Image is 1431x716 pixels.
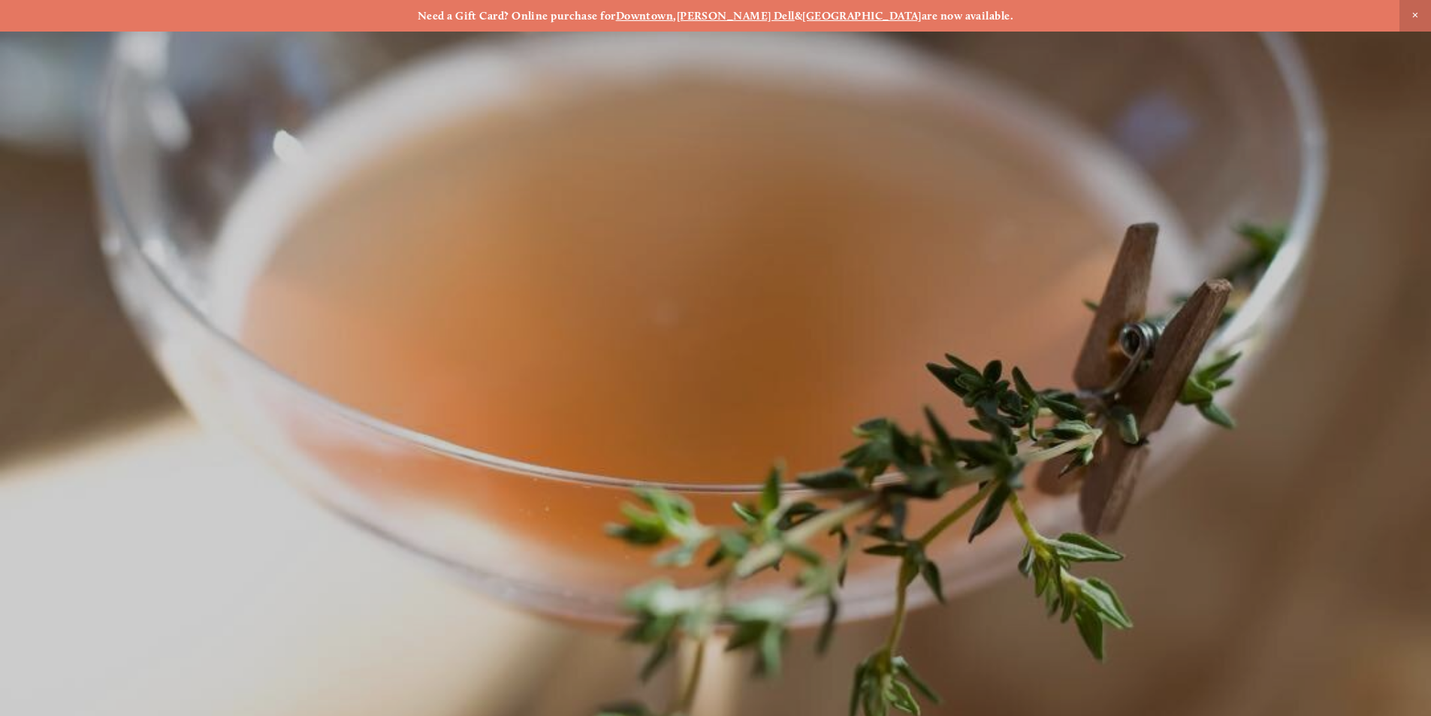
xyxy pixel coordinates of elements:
[795,9,802,23] strong: &
[922,9,1013,23] strong: are now available.
[677,9,795,23] a: [PERSON_NAME] Dell
[616,9,674,23] a: Downtown
[802,9,922,23] a: [GEOGRAPHIC_DATA]
[418,9,616,23] strong: Need a Gift Card? Online purchase for
[673,9,676,23] strong: ,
